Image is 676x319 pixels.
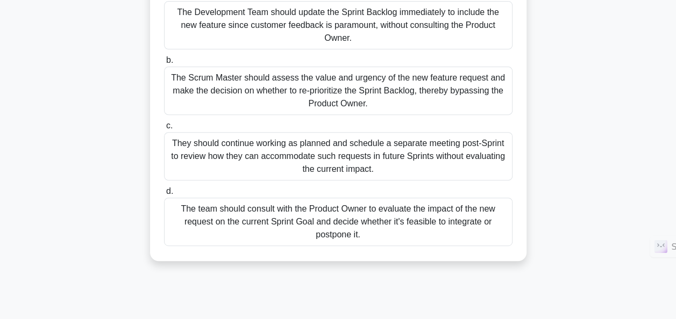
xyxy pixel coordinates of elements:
[164,132,513,180] div: They should continue working as planned and schedule a separate meeting post-Sprint to review how...
[166,186,173,195] span: d.
[166,121,173,130] span: c.
[164,1,513,49] div: The Development Team should update the Sprint Backlog immediately to include the new feature sinc...
[164,67,513,115] div: The Scrum Master should assess the value and urgency of the new feature request and make the deci...
[166,55,173,64] span: b.
[164,198,513,246] div: The team should consult with the Product Owner to evaluate the impact of the new request on the c...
